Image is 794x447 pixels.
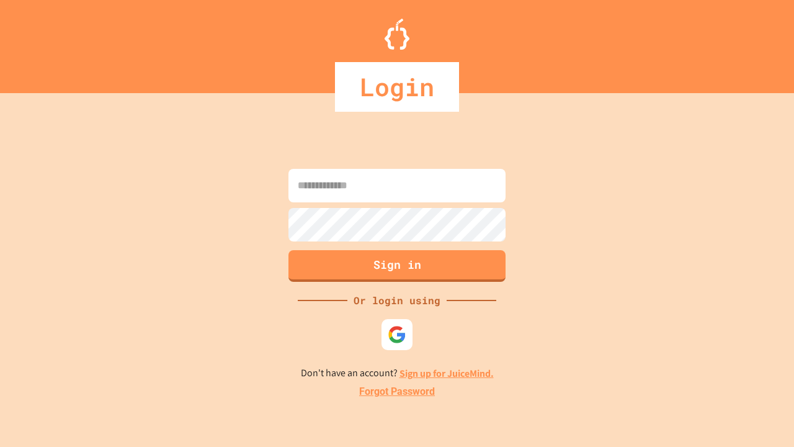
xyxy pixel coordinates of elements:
[288,250,506,282] button: Sign in
[335,62,459,112] div: Login
[742,397,782,435] iframe: chat widget
[399,367,494,380] a: Sign up for JuiceMind.
[388,325,406,344] img: google-icon.svg
[691,343,782,396] iframe: chat widget
[301,366,494,381] p: Don't have an account?
[385,19,409,50] img: Logo.svg
[347,293,447,308] div: Or login using
[359,384,435,399] a: Forgot Password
